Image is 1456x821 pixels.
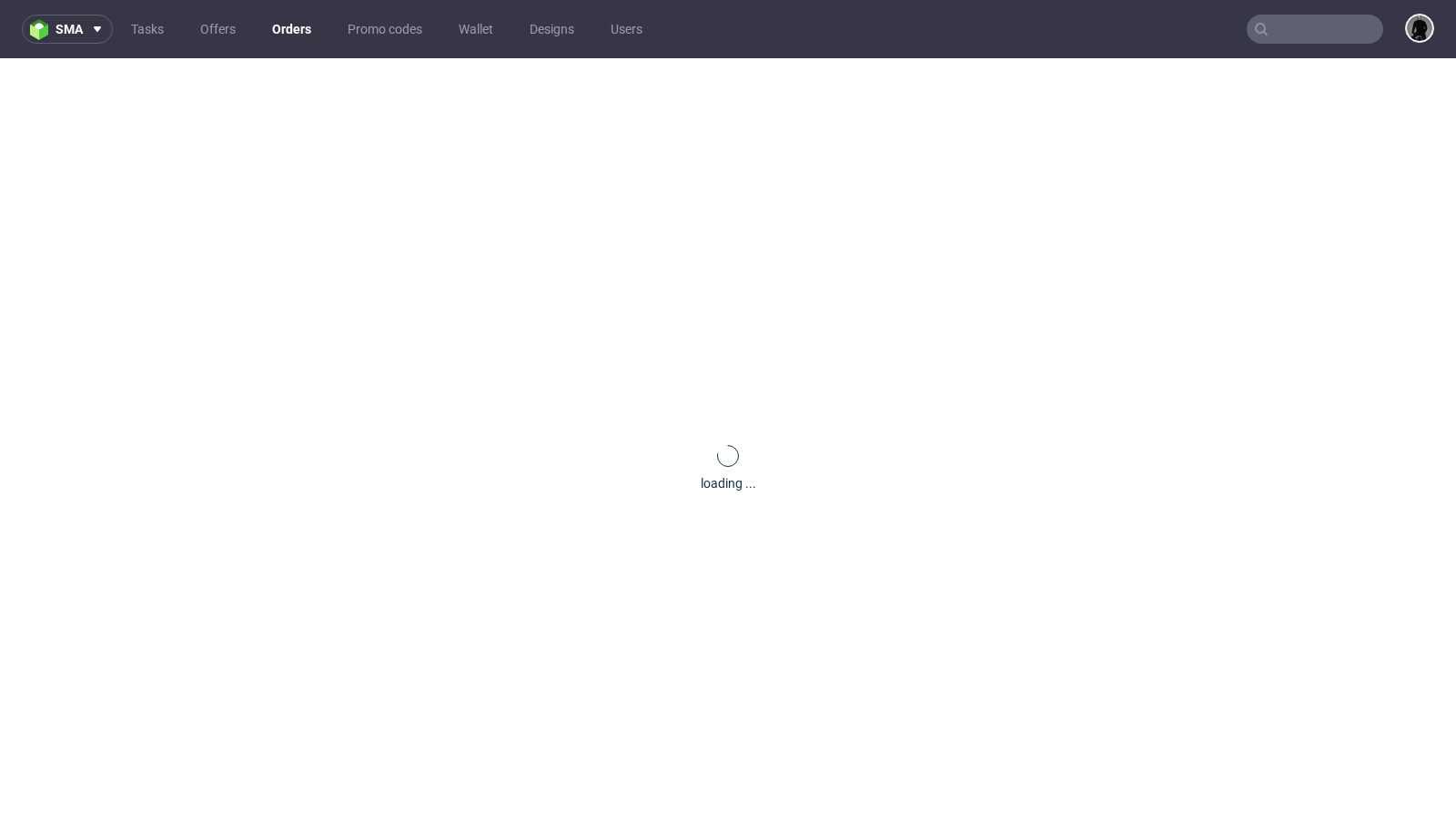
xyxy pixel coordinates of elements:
[337,15,433,44] a: Promo codes
[1407,15,1432,41] img: Dawid Urbanowicz
[189,15,247,44] a: Offers
[701,474,756,492] div: loading ...
[30,19,56,40] img: logo
[519,15,585,44] a: Designs
[600,15,653,44] a: Users
[56,23,83,35] span: sma
[22,15,113,44] button: sma
[448,15,504,44] a: Wallet
[120,15,175,44] a: Tasks
[261,15,322,44] a: Orders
